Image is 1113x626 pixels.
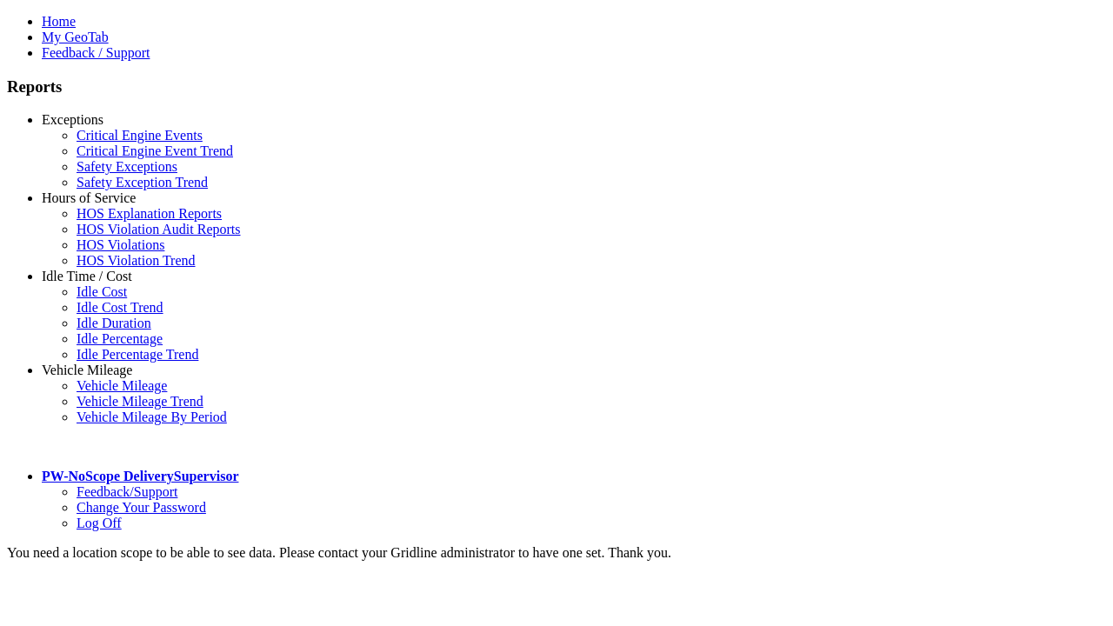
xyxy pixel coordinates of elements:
[77,500,206,515] a: Change Your Password
[77,347,198,362] a: Idle Percentage Trend
[42,469,238,483] a: PW-NoScope DeliverySupervisor
[77,331,163,346] a: Idle Percentage
[77,378,167,393] a: Vehicle Mileage
[77,237,164,252] a: HOS Violations
[77,394,203,409] a: Vehicle Mileage Trend
[7,77,1106,97] h3: Reports
[42,363,132,377] a: Vehicle Mileage
[77,516,122,530] a: Log Off
[77,300,163,315] a: Idle Cost Trend
[42,14,76,29] a: Home
[77,284,127,299] a: Idle Cost
[77,316,151,330] a: Idle Duration
[77,484,177,499] a: Feedback/Support
[42,269,132,283] a: Idle Time / Cost
[42,112,103,127] a: Exceptions
[77,175,208,190] a: Safety Exception Trend
[77,410,227,424] a: Vehicle Mileage By Period
[77,253,196,268] a: HOS Violation Trend
[42,30,109,44] a: My GeoTab
[77,206,222,221] a: HOS Explanation Reports
[77,159,177,174] a: Safety Exceptions
[77,128,203,143] a: Critical Engine Events
[42,45,150,60] a: Feedback / Support
[42,190,136,205] a: Hours of Service
[77,222,241,236] a: HOS Violation Audit Reports
[77,143,233,158] a: Critical Engine Event Trend
[7,545,1106,561] div: You need a location scope to be able to see data. Please contact your Gridline administrator to h...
